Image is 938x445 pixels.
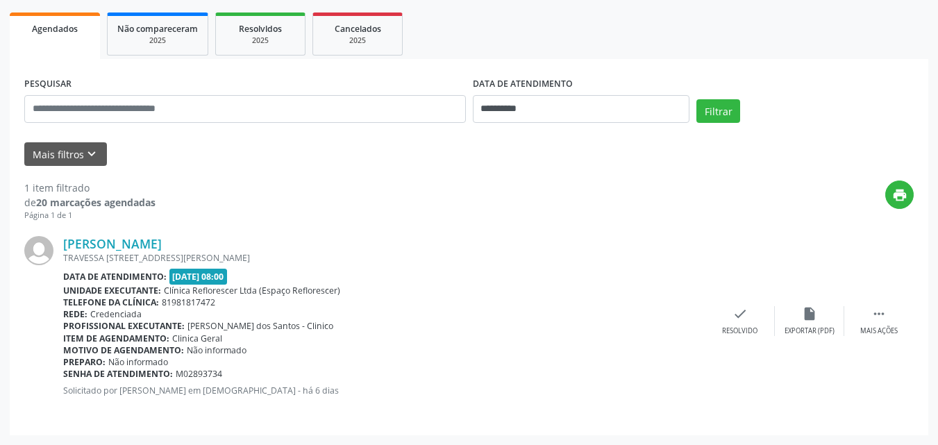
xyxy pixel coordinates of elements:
[696,99,740,123] button: Filtrar
[162,296,215,308] span: 81981817472
[63,308,87,320] b: Rede:
[892,187,907,203] i: print
[63,236,162,251] a: [PERSON_NAME]
[63,356,106,368] b: Preparo:
[24,195,156,210] div: de
[187,320,333,332] span: [PERSON_NAME] dos Santos - Clinico
[24,210,156,221] div: Página 1 de 1
[117,23,198,35] span: Não compareceram
[117,35,198,46] div: 2025
[785,326,835,336] div: Exportar (PDF)
[172,333,222,344] span: Clinica Geral
[24,236,53,265] img: img
[176,368,222,380] span: M02893734
[63,285,161,296] b: Unidade executante:
[63,320,185,332] b: Profissional executante:
[860,326,898,336] div: Mais ações
[885,180,914,209] button: print
[871,306,887,321] i: 
[90,308,142,320] span: Credenciada
[239,23,282,35] span: Resolvidos
[36,196,156,209] strong: 20 marcações agendadas
[226,35,295,46] div: 2025
[335,23,381,35] span: Cancelados
[802,306,817,321] i: insert_drive_file
[24,74,72,95] label: PESQUISAR
[32,23,78,35] span: Agendados
[323,35,392,46] div: 2025
[169,269,228,285] span: [DATE] 08:00
[84,146,99,162] i: keyboard_arrow_down
[63,344,184,356] b: Motivo de agendamento:
[732,306,748,321] i: check
[187,344,246,356] span: Não informado
[164,285,340,296] span: Clínica Reflorescer Ltda (Espaço Reflorescer)
[63,333,169,344] b: Item de agendamento:
[24,142,107,167] button: Mais filtroskeyboard_arrow_down
[63,252,705,264] div: TRAVESSA [STREET_ADDRESS][PERSON_NAME]
[108,356,168,368] span: Não informado
[63,385,705,396] p: Solicitado por [PERSON_NAME] em [DEMOGRAPHIC_DATA] - há 6 dias
[63,296,159,308] b: Telefone da clínica:
[24,180,156,195] div: 1 item filtrado
[63,368,173,380] b: Senha de atendimento:
[473,74,573,95] label: DATA DE ATENDIMENTO
[722,326,757,336] div: Resolvido
[63,271,167,283] b: Data de atendimento:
